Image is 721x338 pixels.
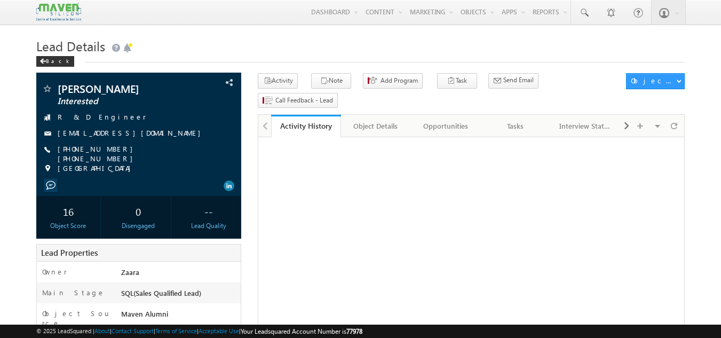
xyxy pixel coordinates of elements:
[58,144,223,163] span: [PHONE_NUMBER] [PHONE_NUMBER]
[155,327,197,334] a: Terms of Service
[341,115,411,137] a: Object Details
[363,73,423,89] button: Add Program
[279,121,333,131] div: Activity History
[241,327,362,335] span: Your Leadsquared Account Number is
[437,73,477,89] button: Task
[489,120,541,132] div: Tasks
[112,327,154,334] a: Contact Support
[346,327,362,335] span: 77978
[258,73,298,89] button: Activity
[118,288,241,303] div: SQL(Sales Qualified Lead)
[58,96,184,107] span: Interested
[109,201,168,221] div: 0
[275,96,333,105] span: Call Feedback - Lead
[58,163,136,174] span: [GEOGRAPHIC_DATA]
[58,112,146,123] span: R & D Engineer
[36,56,80,65] a: Back
[39,201,98,221] div: 16
[626,73,685,89] button: Object Actions
[311,73,351,89] button: Note
[58,128,206,137] a: [EMAIL_ADDRESS][DOMAIN_NAME]
[488,73,538,89] button: Send Email
[36,3,81,21] img: Custom Logo
[42,267,67,277] label: Owner
[39,221,98,231] div: Object Score
[94,327,110,334] a: About
[381,76,418,85] span: Add Program
[271,115,341,137] a: Activity History
[36,37,105,54] span: Lead Details
[121,268,139,277] span: Zaara
[41,247,98,258] span: Lead Properties
[631,76,676,85] div: Object Actions
[551,115,621,137] a: Interview Status
[199,327,239,334] a: Acceptable Use
[559,120,611,132] div: Interview Status
[179,221,238,231] div: Lead Quality
[109,221,168,231] div: Disengaged
[503,75,534,85] span: Send Email
[42,288,105,297] label: Main Stage
[42,309,111,328] label: Object Source
[258,93,338,108] button: Call Feedback - Lead
[419,120,471,132] div: Opportunities
[350,120,401,132] div: Object Details
[411,115,481,137] a: Opportunities
[179,201,238,221] div: --
[481,115,551,137] a: Tasks
[36,326,362,336] span: © 2025 LeadSquared | | | | |
[36,56,74,67] div: Back
[118,309,241,324] div: Maven Alumni
[58,83,184,94] span: [PERSON_NAME]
